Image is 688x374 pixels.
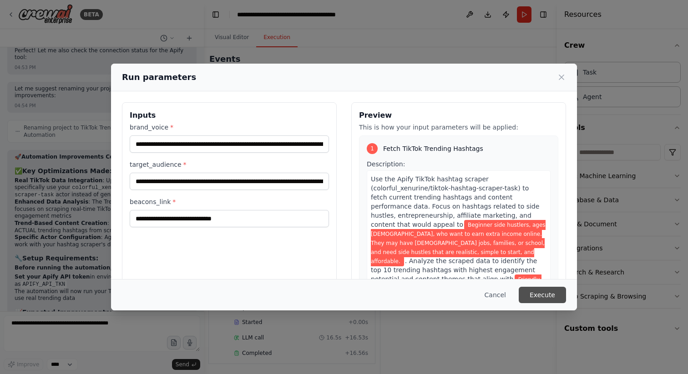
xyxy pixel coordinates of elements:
[130,160,329,169] label: target_audience
[371,220,546,266] span: Variable: target_audience
[130,123,329,132] label: brand_voice
[477,287,513,303] button: Cancel
[371,175,539,228] span: Use the Apify TikTok hashtag scraper (colorful_xenurine/tiktok-hashtag-scraper-task) to fetch cur...
[383,144,483,153] span: Fetch TikTok Trending Hashtags
[122,71,196,84] h2: Run parameters
[130,110,329,121] h3: Inputs
[519,287,566,303] button: Execute
[359,123,558,132] p: This is how your input parameters will be applied:
[367,160,405,168] span: Description:
[371,257,537,283] span: . Analyze the scraped data to identify the top 10 trending hashtags with highest engagement poten...
[367,143,378,154] div: 1
[359,110,558,121] h3: Preview
[130,197,329,206] label: beacons_link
